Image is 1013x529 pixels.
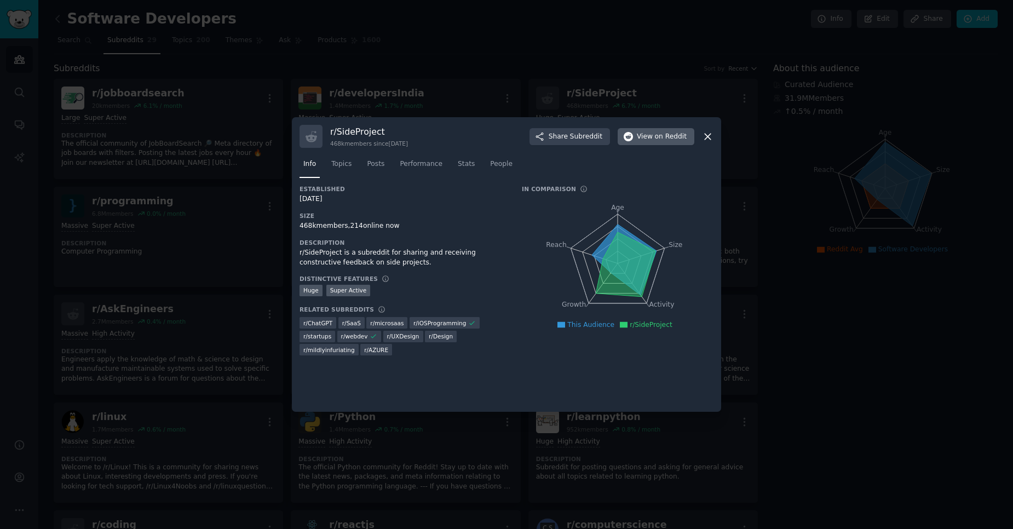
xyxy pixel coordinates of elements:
[303,159,316,169] span: Info
[637,132,687,142] span: View
[326,285,371,296] div: Super Active
[300,285,323,296] div: Huge
[413,319,466,327] span: r/ iOSProgramming
[300,212,506,220] h3: Size
[300,248,506,267] div: r/SideProject is a subreddit for sharing and receiving constructive feedback on side projects.
[303,332,331,340] span: r/ startups
[331,159,352,169] span: Topics
[330,140,408,147] div: 468k members since [DATE]
[400,159,442,169] span: Performance
[522,185,576,193] h3: In Comparison
[630,321,672,329] span: r/SideProject
[529,128,610,146] button: ShareSubreddit
[300,239,506,246] h3: Description
[303,346,355,354] span: r/ mildlyinfuriating
[570,132,602,142] span: Subreddit
[300,194,506,204] div: [DATE]
[429,332,453,340] span: r/ Design
[300,185,506,193] h3: Established
[454,156,479,178] a: Stats
[618,128,694,146] button: Viewon Reddit
[490,159,513,169] span: People
[370,319,404,327] span: r/ microsaas
[649,301,675,309] tspan: Activity
[387,332,419,340] span: r/ UXDesign
[330,126,408,137] h3: r/ SideProject
[486,156,516,178] a: People
[341,332,368,340] span: r/ webdev
[300,306,374,313] h3: Related Subreddits
[300,275,378,283] h3: Distinctive Features
[546,241,567,249] tspan: Reach
[363,156,388,178] a: Posts
[458,159,475,169] span: Stats
[300,221,506,231] div: 468k members, 214 online now
[342,319,361,327] span: r/ SaaS
[303,319,332,327] span: r/ ChatGPT
[327,156,355,178] a: Topics
[669,241,682,249] tspan: Size
[300,156,320,178] a: Info
[611,204,624,211] tspan: Age
[549,132,602,142] span: Share
[655,132,687,142] span: on Reddit
[562,301,586,309] tspan: Growth
[396,156,446,178] a: Performance
[364,346,388,354] span: r/ AZURE
[367,159,384,169] span: Posts
[567,321,614,329] span: This Audience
